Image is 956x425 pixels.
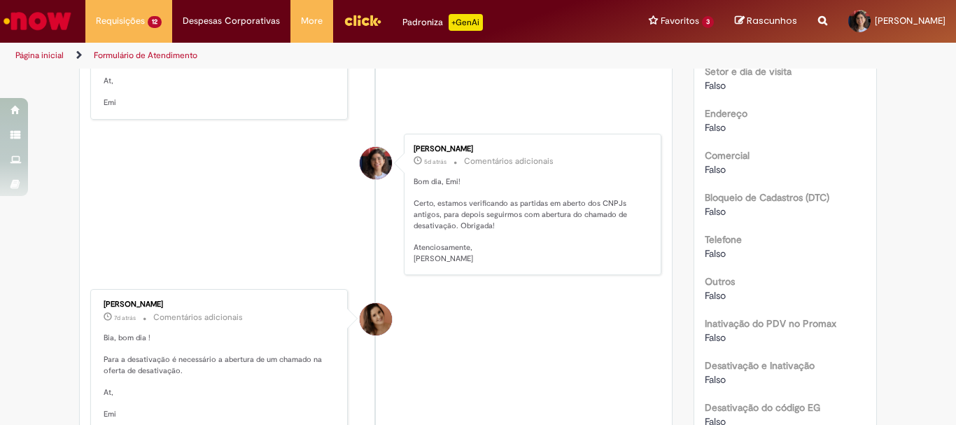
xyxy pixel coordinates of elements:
span: Falso [705,331,726,344]
ul: Trilhas de página [10,43,627,69]
img: ServiceNow [1,7,73,35]
span: Falso [705,163,726,176]
span: Falso [705,247,726,260]
span: 3 [702,16,714,28]
a: Formulário de Atendimento [94,50,197,61]
span: Falso [705,289,726,302]
span: Falso [705,121,726,134]
b: Telefone [705,233,742,246]
span: More [301,14,323,28]
p: Bia, bom dia ! Para a desativação é necessário a abertura de um chamado na oferta de desativação.... [104,333,337,421]
time: 25/09/2025 16:45:25 [424,158,447,166]
p: Bia, como foi aberto na oferta errada, podemos finalizar esse chamado ? At, Emi [104,43,337,109]
b: Inativação do PDV no Promax [705,317,836,330]
div: Padroniza [402,14,483,31]
b: Desativação e Inativação [705,359,815,372]
div: Beatriz Latado Braga [360,147,392,179]
span: 7d atrás [114,314,136,322]
a: Página inicial [15,50,64,61]
span: 12 [148,16,162,28]
span: [PERSON_NAME] [875,15,946,27]
span: Despesas Corporativas [183,14,280,28]
span: Falso [705,79,726,92]
div: [PERSON_NAME] [414,145,647,153]
b: Outros [705,275,735,288]
a: Rascunhos [735,15,797,28]
span: Falso [705,205,726,218]
span: Favoritos [661,14,699,28]
span: Falso [705,373,726,386]
span: Requisições [96,14,145,28]
small: Comentários adicionais [153,312,243,323]
b: Desativação do código EG [705,401,820,414]
p: +GenAi [449,14,483,31]
b: Bloqueio de Cadastros (DTC) [705,191,829,204]
div: Emiliane Dias De Souza [360,303,392,335]
b: Endereço [705,107,747,120]
img: click_logo_yellow_360x200.png [344,10,381,31]
small: Comentários adicionais [464,155,554,167]
b: Setor e dia de visita [705,65,792,78]
b: Comercial [705,149,750,162]
div: [PERSON_NAME] [104,300,337,309]
time: 24/09/2025 09:35:59 [114,314,136,322]
span: 5d atrás [424,158,447,166]
span: Rascunhos [747,14,797,27]
p: Bom dia, Emi! Certo, estamos verificando as partidas em aberto dos CNPJs antigos, para depois seg... [414,176,647,265]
